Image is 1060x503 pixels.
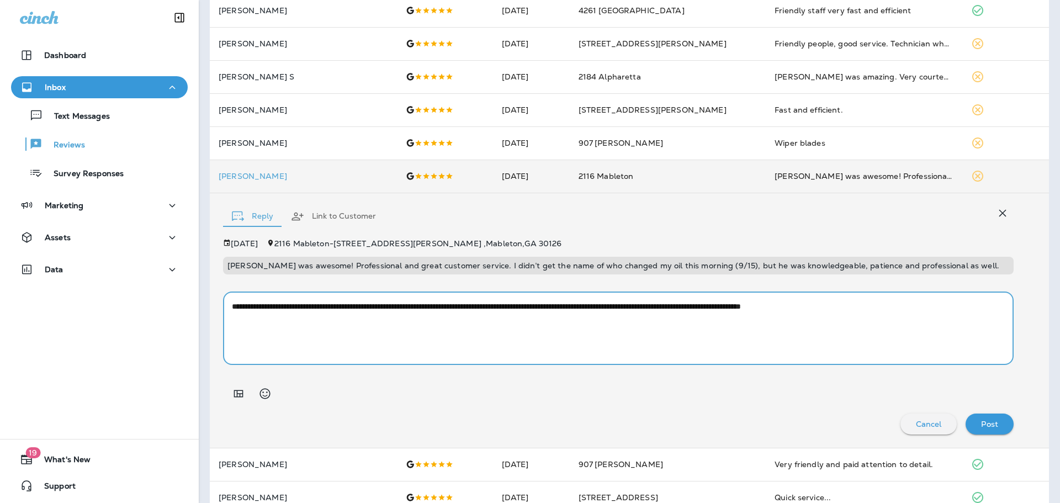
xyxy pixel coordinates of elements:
[981,420,998,428] p: Post
[45,201,83,210] p: Marketing
[45,233,71,242] p: Assets
[775,492,953,503] div: Quick service...
[11,44,188,66] button: Dashboard
[579,6,685,15] span: 4261 [GEOGRAPHIC_DATA]
[45,265,63,274] p: Data
[579,138,663,148] span: 907 [PERSON_NAME]
[274,239,562,248] span: 2116 Mableton - [STREET_ADDRESS][PERSON_NAME] , Mableton , GA 30126
[493,60,570,93] td: [DATE]
[775,5,953,16] div: Friendly staff very fast and efficient
[43,140,85,151] p: Reviews
[493,448,570,481] td: [DATE]
[44,51,86,60] p: Dashboard
[219,105,388,114] p: [PERSON_NAME]
[223,197,282,236] button: Reply
[11,194,188,216] button: Marketing
[775,137,953,149] div: Wiper blades
[219,6,388,15] p: [PERSON_NAME]
[493,126,570,160] td: [DATE]
[579,72,641,82] span: 2184 Alpharetta
[219,172,388,181] div: Click to view Customer Drawer
[43,112,110,122] p: Text Messages
[282,197,385,236] button: Link to Customer
[25,447,40,458] span: 19
[579,459,663,469] span: 907 [PERSON_NAME]
[775,38,953,49] div: Friendly people, good service. Technician who worked on my car pointed out a few things that will...
[45,83,66,92] p: Inbox
[775,171,953,182] div: Eli was awesome! Professional and great customer service. I didn’t get the name of who changed my...
[219,72,388,81] p: [PERSON_NAME] S
[231,239,258,248] p: [DATE]
[493,93,570,126] td: [DATE]
[11,133,188,156] button: Reviews
[11,76,188,98] button: Inbox
[254,383,276,405] button: Select an emoji
[33,455,91,468] span: What's New
[219,139,388,147] p: [PERSON_NAME]
[219,39,388,48] p: [PERSON_NAME]
[916,420,942,428] p: Cancel
[11,258,188,280] button: Data
[43,169,124,179] p: Survey Responses
[579,39,727,49] span: [STREET_ADDRESS][PERSON_NAME]
[775,104,953,115] div: Fast and efficient.
[775,71,953,82] div: Robert was amazing. Very courteous and efficient. The entire process went very smoothly. This pla...
[579,105,727,115] span: [STREET_ADDRESS][PERSON_NAME]
[227,383,250,405] button: Add in a premade template
[775,459,953,470] div: Very friendly and paid attention to detail.
[493,27,570,60] td: [DATE]
[11,104,188,127] button: Text Messages
[219,493,388,502] p: [PERSON_NAME]
[493,160,570,193] td: [DATE]
[33,481,76,495] span: Support
[900,414,957,435] button: Cancel
[579,171,634,181] span: 2116 Mableton
[164,7,195,29] button: Collapse Sidebar
[219,172,388,181] p: [PERSON_NAME]
[219,460,388,469] p: [PERSON_NAME]
[11,226,188,248] button: Assets
[227,261,1009,270] p: [PERSON_NAME] was awesome! Professional and great customer service. I didn’t get the name of who ...
[11,475,188,497] button: Support
[579,493,658,502] span: [STREET_ADDRESS]
[11,161,188,184] button: Survey Responses
[11,448,188,470] button: 19What's New
[966,414,1014,435] button: Post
